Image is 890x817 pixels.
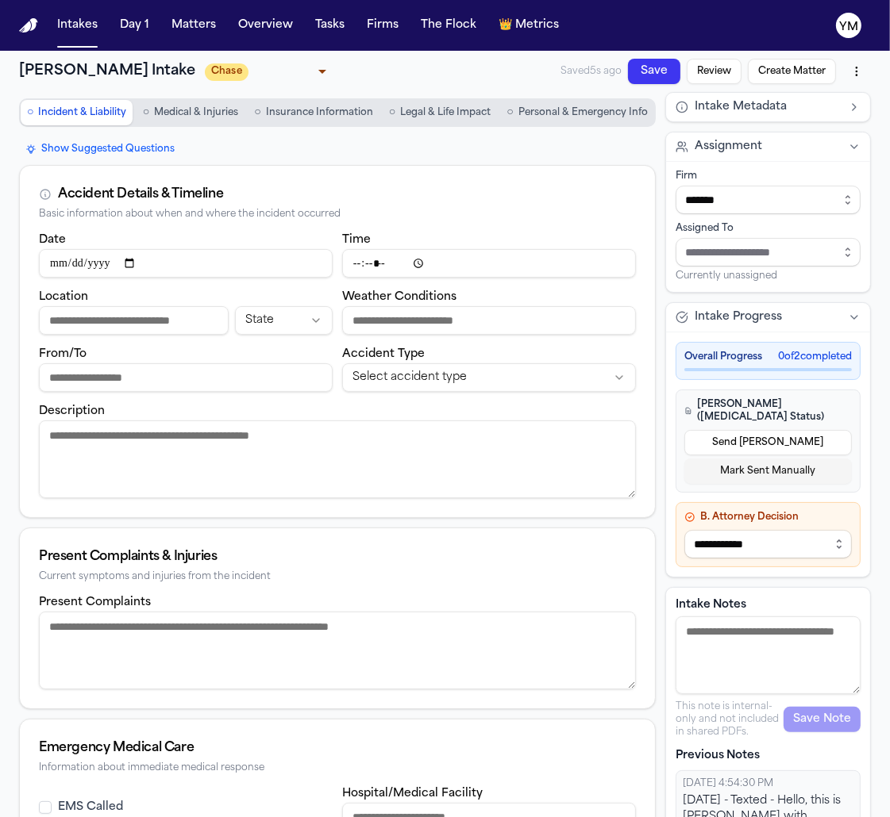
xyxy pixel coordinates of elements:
span: Currently unassigned [676,270,777,282]
span: ○ [27,105,33,121]
button: Assignment [666,132,870,161]
div: [DATE] 4:54:30 PM [683,777,853,790]
div: Firm [676,170,861,182]
span: Legal & Life Impact [400,106,491,119]
textarea: Present complaints [39,612,636,689]
input: Incident time [342,249,636,278]
p: This note is internal-only and not included in shared PDFs. [676,700,784,738]
button: Review [687,59,742,84]
span: Medical & Injuries [154,106,238,119]
button: Send [PERSON_NAME] [684,430,852,455]
span: Intake Metadata [695,99,787,115]
button: Create Matter [748,59,836,84]
label: Time [342,234,371,246]
label: EMS Called [58,800,123,815]
button: Go to Medical & Injuries [136,100,245,125]
div: Basic information about when and where the incident occurred [39,209,636,221]
span: Intake Progress [695,309,782,325]
label: Weather Conditions [342,291,457,303]
button: crownMetrics [492,11,565,40]
h4: [PERSON_NAME] ([MEDICAL_DATA] Status) [684,398,852,424]
textarea: Intake notes [676,616,861,694]
button: Tasks [309,11,351,40]
button: Intakes [51,11,104,40]
input: Select firm [676,186,861,214]
div: Emergency Medical Care [39,738,636,758]
button: Firms [360,11,405,40]
span: Insurance Information [266,106,373,119]
span: 0 of 2 completed [778,351,852,363]
button: Mark Sent Manually [684,458,852,484]
img: Finch Logo [19,18,38,33]
div: Update intake status [205,60,332,82]
span: Personal & Emergency Info [518,106,648,119]
button: Save [628,59,680,84]
button: The Flock [414,11,483,40]
span: ○ [507,105,513,121]
span: ○ [254,105,260,121]
button: Overview [232,11,299,40]
button: Show Suggested Questions [19,140,181,159]
p: Previous Notes [676,748,861,764]
button: Go to Insurance Information [248,100,379,125]
input: From/To destination [39,363,333,392]
span: Overall Progress [684,351,762,363]
span: Assignment [695,139,762,155]
button: Incident state [235,306,333,335]
label: Intake Notes [676,597,861,613]
label: Present Complaints [39,596,151,608]
button: Go to Personal & Emergency Info [500,100,653,125]
button: Go to Incident & Liability [21,100,133,125]
button: Go to Legal & Life Impact [383,100,497,125]
button: Intake Metadata [666,93,870,121]
div: Present Complaints & Injuries [39,547,636,566]
label: Date [39,234,66,246]
h4: B. Attorney Decision [684,511,852,524]
span: Saved 5s ago [561,67,622,76]
input: Weather conditions [342,306,636,335]
div: Information about immediate medical response [39,762,636,774]
button: Intake Progress [666,303,870,332]
h1: [PERSON_NAME] Intake [19,60,195,82]
textarea: Incident description [39,420,636,498]
label: Hospital/Medical Facility [342,788,483,800]
input: Assign to staff member [676,238,861,267]
input: Incident date [39,249,333,278]
button: Matters [165,11,222,40]
label: From/To [39,348,87,360]
span: Chase [205,63,249,81]
input: Incident location [39,306,229,335]
span: ○ [389,105,395,121]
div: Assigned To [676,222,861,235]
div: Current symptoms and injuries from the incident [39,571,636,583]
button: More actions [842,57,871,86]
span: Incident & Liability [38,106,126,119]
label: Description [39,405,105,417]
label: Location [39,291,88,303]
span: ○ [143,105,149,121]
a: Home [19,18,38,33]
div: Accident Details & Timeline [58,185,223,204]
label: Accident Type [342,348,425,360]
button: Day 1 [114,11,156,40]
